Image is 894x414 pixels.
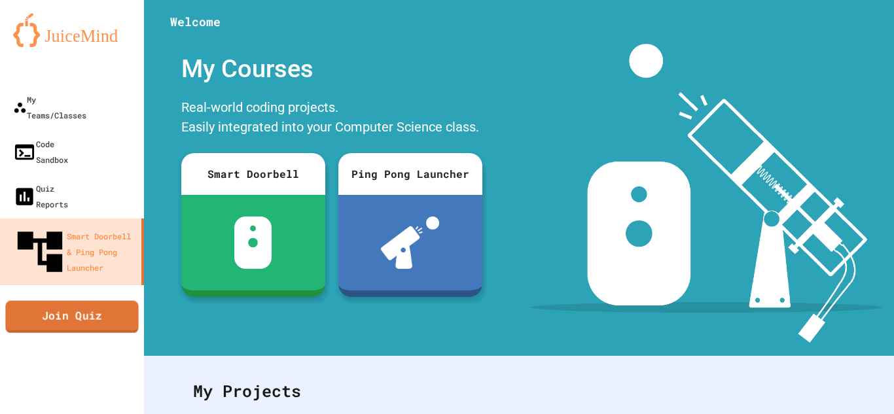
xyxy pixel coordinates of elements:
[234,216,272,269] img: sdb-white.svg
[13,13,131,47] img: logo-orange.svg
[5,300,138,333] a: Join Quiz
[381,216,439,269] img: ppl-with-ball.png
[13,92,86,123] div: My Teams/Classes
[175,44,489,94] div: My Courses
[175,94,489,143] div: Real-world coding projects. Easily integrated into your Computer Science class.
[181,153,325,195] div: Smart Doorbell
[13,136,68,167] div: Code Sandbox
[13,181,68,212] div: Quiz Reports
[338,153,482,195] div: Ping Pong Launcher
[531,44,882,343] img: banner-image-my-projects.png
[13,225,136,279] div: Smart Doorbell & Ping Pong Launcher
